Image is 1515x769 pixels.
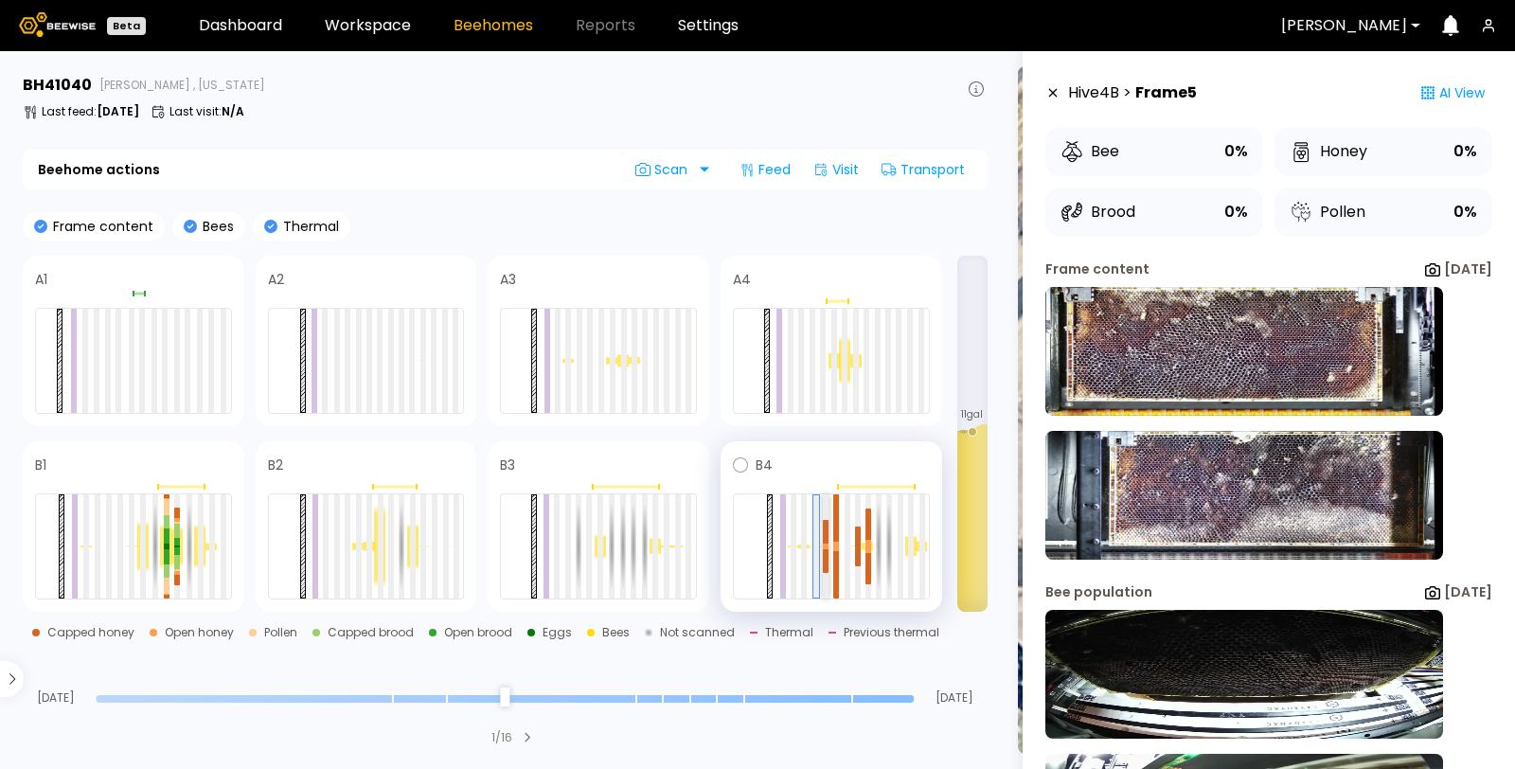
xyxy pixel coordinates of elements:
h4: A4 [733,273,751,286]
h4: B1 [35,458,46,472]
div: Honey [1290,140,1367,163]
span: [PERSON_NAME] , [US_STATE] [99,80,265,91]
div: Transport [874,154,972,185]
div: Pollen [1290,201,1365,224]
span: 11 gal [961,410,983,420]
div: 0% [1224,138,1248,165]
div: Visit [806,154,866,185]
h4: A2 [268,273,284,286]
div: Bee population [1045,582,1152,602]
p: Frame content [47,220,153,233]
h4: B2 [268,458,283,472]
b: [DATE] [1444,259,1492,278]
div: 0% [1224,199,1248,225]
div: 1 / 16 [491,729,512,746]
a: Workspace [325,18,411,33]
img: Beewise logo [19,12,96,37]
p: Bees [197,220,234,233]
div: 0% [1453,199,1477,225]
b: N/A [222,103,244,119]
div: Frame content [1045,259,1150,279]
b: Beehome actions [38,163,160,176]
div: Thermal [765,627,813,638]
div: Beta [107,17,146,35]
div: Bee [1060,140,1119,163]
h4: B3 [500,458,515,472]
div: Feed [732,154,798,185]
a: Settings [678,18,739,33]
img: 20250901_122527-b-2339.74-back-41040-CCHXAYYH.jpg [1045,431,1443,560]
div: Pollen [264,627,297,638]
div: Previous thermal [844,627,939,638]
div: Eggs [543,627,572,638]
strong: Frame 5 [1135,81,1197,104]
span: Scan [635,162,694,177]
h4: A1 [35,273,47,286]
b: [DATE] [1444,582,1492,601]
span: [DATE] [922,692,988,704]
b: [DATE] [97,103,139,119]
div: Bees [602,627,630,638]
p: Thermal [277,220,339,233]
p: Last visit : [169,106,244,117]
h4: A3 [500,273,516,286]
img: 20250901_122527-b-2339.74-front-41040-CCHXAYYH.jpg [1045,287,1443,416]
div: 0% [1453,138,1477,165]
h3: BH 41040 [23,78,92,93]
span: [DATE] [23,692,88,704]
div: Brood [1060,201,1135,224]
div: Open brood [444,627,512,638]
a: Beehomes [454,18,533,33]
img: 20250901_121544_-0700-b-2339-front-41040-CCHXAYYH.jpg [1045,610,1443,739]
span: Reports [576,18,635,33]
div: AI View [1413,74,1492,112]
div: Open honey [165,627,234,638]
div: Hive 4 B > [1068,74,1197,112]
h4: B4 [756,458,773,472]
div: Not scanned [660,627,735,638]
div: Capped honey [47,627,134,638]
div: Capped brood [328,627,414,638]
p: Last feed : [42,106,139,117]
a: Dashboard [199,18,282,33]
